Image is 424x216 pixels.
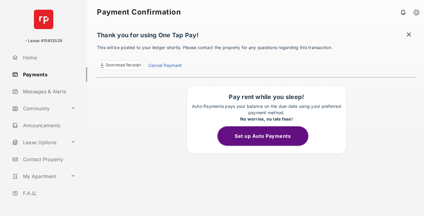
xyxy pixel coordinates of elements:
div: No worries, no late fees! [190,116,343,122]
a: Cancel Payment [148,62,182,70]
a: Community [10,101,68,116]
h1: Pay rent while you sleep! [190,93,343,101]
p: - Lease #15612529 [25,38,62,44]
span: Download Receipt [106,62,141,68]
button: Set up Auto Payments [217,126,308,146]
a: My Apartment [10,169,68,184]
p: Auto-Payments pays your balance on the due-date using your preferred payment method. [190,103,343,122]
a: Lease Options [10,135,68,150]
a: F.A.Q. [10,186,87,201]
a: Messages & Alerts [10,84,87,99]
a: Payments [10,67,87,82]
a: Download Receipt [97,60,144,70]
strong: Payment Confirmation [97,8,181,16]
a: Set up Auto Payments [217,133,316,139]
img: svg+xml;base64,PHN2ZyB4bWxucz0iaHR0cDovL3d3dy53My5vcmcvMjAwMC9zdmciIHdpZHRoPSI2NCIgaGVpZ2h0PSI2NC... [34,10,53,29]
a: Contact Property [10,152,87,167]
a: Announcements [10,118,87,133]
h1: Thank you for using One Tap Pay! [97,32,417,42]
p: This will be posted to your ledger shortly. Please contact the property for any questions regardi... [97,44,417,70]
a: Home [10,50,87,65]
